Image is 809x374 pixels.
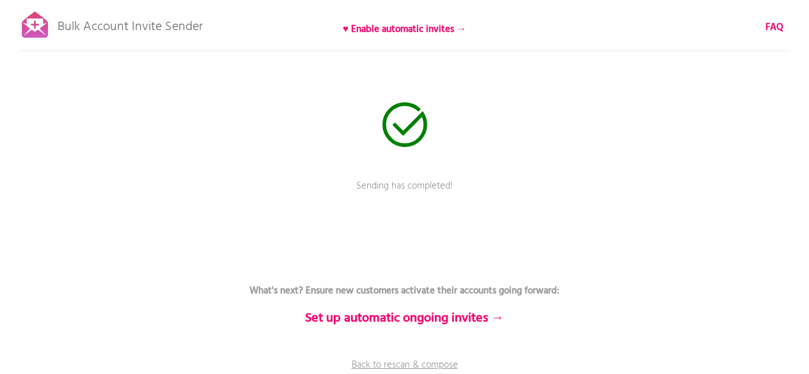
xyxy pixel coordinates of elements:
[213,179,597,211] p: Sending has completed!
[58,8,203,40] p: Bulk Account Invite Sender
[343,22,466,37] b: ♥ Enable automatic invites →
[305,308,504,329] b: Set up automatic ongoing invites →
[249,283,560,299] b: What's next? Ensure new customers activate their accounts going forward:
[766,20,783,35] a: FAQ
